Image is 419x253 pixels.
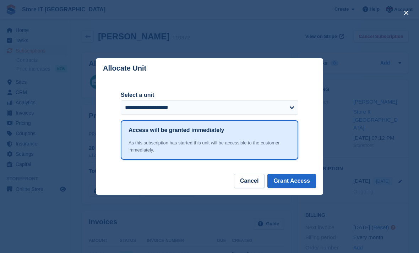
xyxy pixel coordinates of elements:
[267,174,316,188] button: Grant Access
[121,91,298,99] label: Select a unit
[103,64,146,72] p: Allocate Unit
[234,174,265,188] button: Cancel
[129,139,290,153] div: As this subscription has started this unit will be accessible to the customer immediately.
[129,126,224,134] h1: Access will be granted immediately
[401,7,412,18] button: close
